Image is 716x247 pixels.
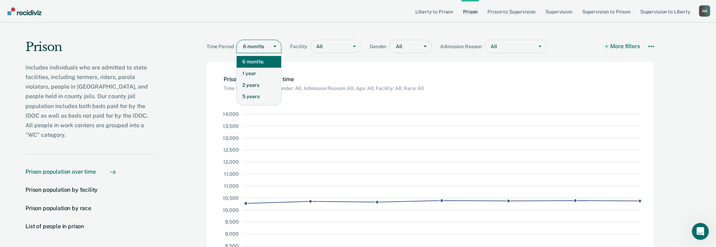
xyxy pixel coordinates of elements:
input: gender [396,44,397,50]
span: Facility [290,44,310,50]
circle: Point at x Wed Oct 01 2025 00:00:00 GMT-0600 (Mountain Daylight Time) and y 10377 [638,199,642,203]
div: Prison population by race [25,205,91,212]
div: All [311,41,348,52]
h2: Chart: Prison population over time. Current filters: Time Period: 6 months; Gender: All; Admissio... [224,76,424,91]
svg: More options [648,44,654,49]
g: points [244,199,642,205]
div: Prison population over time [25,168,96,175]
p: Includes individuals who are admitted to state facilities, including termers, riders, parole viol... [25,63,156,140]
span: Gender [370,44,389,50]
div: 1 year [237,68,281,79]
div: 6 months [237,56,281,68]
div: Prison population by facility [25,186,98,193]
iframe: Intercom live chat [692,223,709,240]
div: List of people in prison [25,223,84,230]
button: Profile dropdown button [699,5,710,17]
button: More filters [605,40,640,53]
input: timePeriod [243,44,244,50]
div: All [485,41,534,52]
div: Chart subtitle [224,83,424,91]
div: 2 years [237,79,281,91]
div: A W [699,5,710,17]
h1: Prison [25,40,156,60]
img: Recidiviz [7,7,41,15]
span: Admission Reason [440,44,485,50]
div: 5 years [237,91,281,102]
span: Time Period [207,44,236,50]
